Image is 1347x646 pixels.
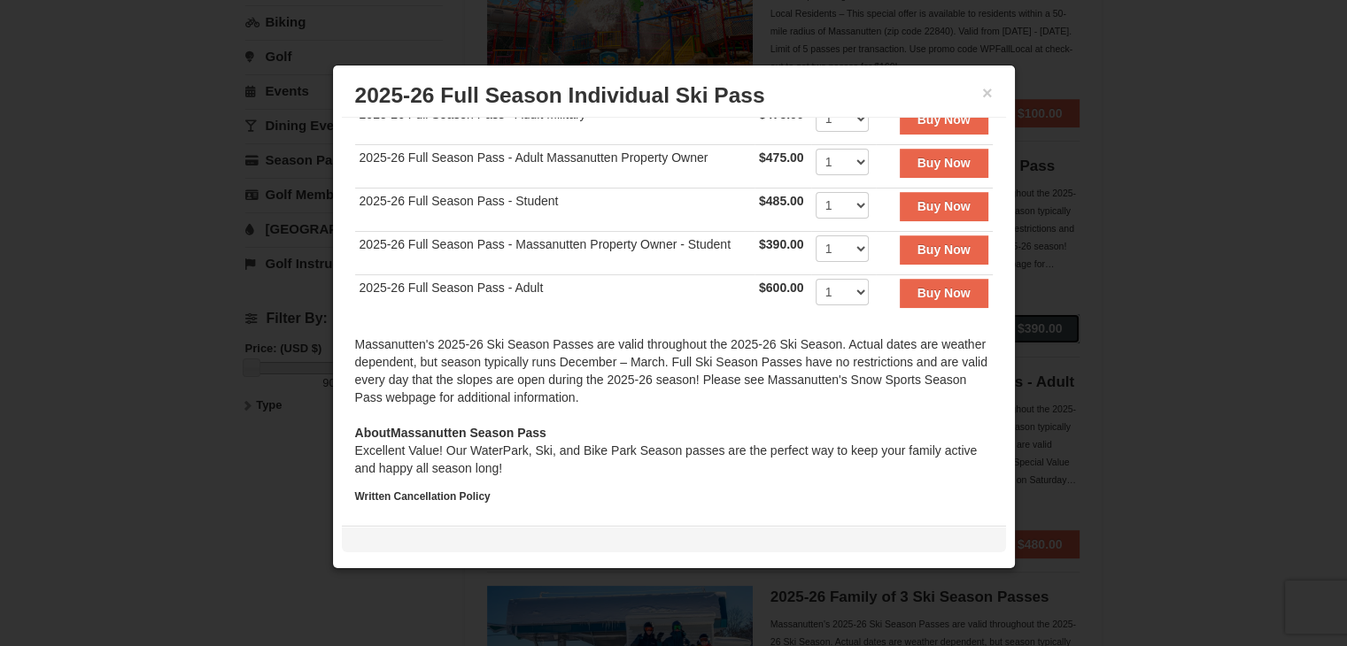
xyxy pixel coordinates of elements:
h3: 2025-26 Full Season Individual Ski Pass [355,82,993,109]
strong: Buy Now [917,112,971,127]
td: 2025-26 Full Season Pass - Student [355,188,755,232]
td: 2025-26 Full Season Pass - Adult [355,275,755,319]
strong: $600.00 [759,281,804,295]
strong: Buy Now [917,242,971,257]
button: Buy Now [900,279,988,307]
button: Buy Now [900,235,988,264]
strong: $485.00 [759,194,804,208]
strong: $390.00 [759,237,804,251]
td: 2025-26 Full Season Pass - Massanutten Property Owner - Student [355,232,755,275]
strong: Buy Now [917,199,971,213]
dt: Written Cancellation Policy [355,488,993,505]
td: 2025-26 Full Season Pass - Adult Massanutten Property Owner [355,145,755,188]
strong: Buy Now [917,286,971,300]
button: × [982,84,993,102]
button: Buy Now [900,149,988,177]
div: Massanutten's 2025-26 Ski Season Passes are valid throughout the 2025-26 Ski Season. Actual dates... [355,335,993,424]
dd: Cancellation and modifications can be made, as availability allows,without penalty up to 24 hours... [364,505,993,558]
button: Buy Now [900,192,988,220]
strong: $475.00 [759,150,804,165]
strong: Massanutten Season Pass [355,426,546,440]
span: About [355,426,391,440]
button: Buy Now [900,105,988,134]
td: 2025-26 Full Season Pass - Adult Military [355,102,755,145]
strong: Buy Now [917,156,971,170]
div: Excellent Value! Our WaterPark, Ski, and Bike Park Season passes are the perfect way to keep your... [355,424,993,477]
